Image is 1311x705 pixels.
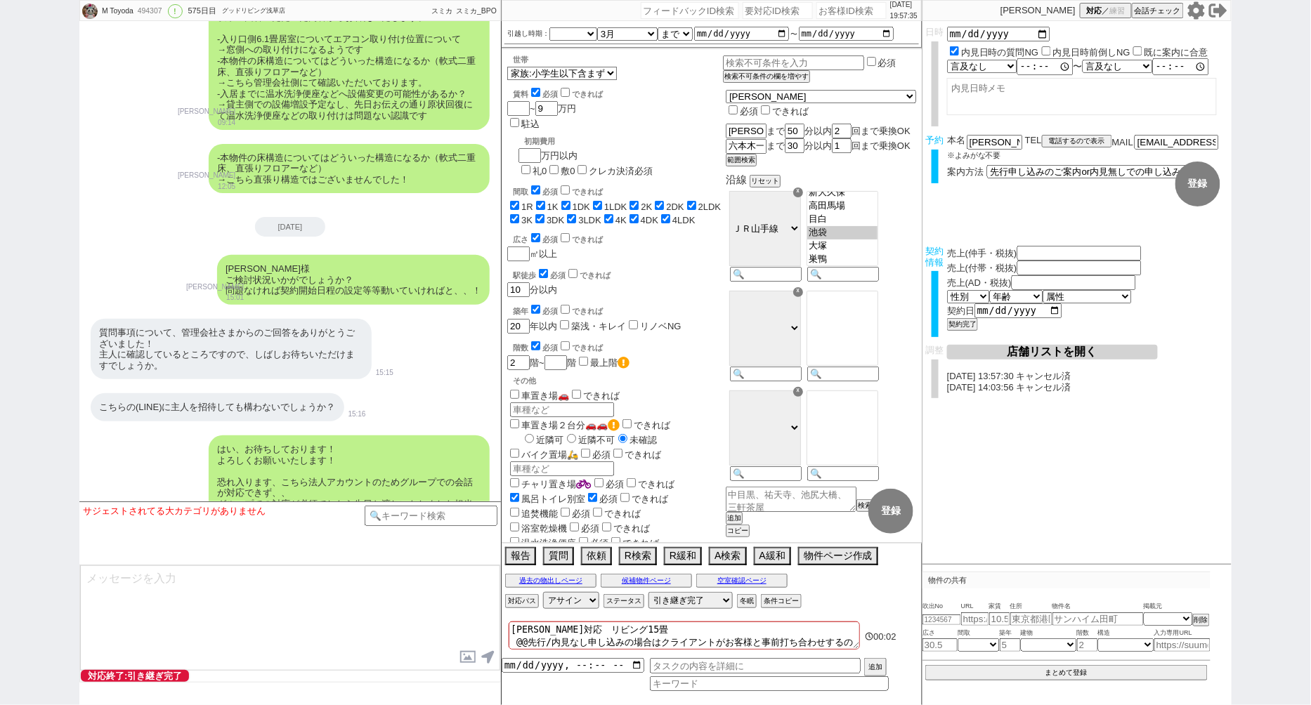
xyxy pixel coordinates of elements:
[807,199,878,213] option: 高田馬場
[525,434,534,443] input: 近隣可
[925,665,1208,680] button: まとめて登録
[864,658,887,676] button: 追加
[510,461,614,476] input: 車種など
[590,357,630,368] label: 最上階
[922,638,958,652] input: 30.5
[761,594,802,608] button: 条件コピー
[807,466,879,481] input: 🔍
[1010,612,1052,626] input: 東京都港区海岸３
[730,466,802,481] input: 🔍
[641,2,739,19] input: フィードバックID検索
[542,343,558,352] span: 必須
[807,367,879,381] input: 🔍
[961,47,1039,58] label: 内見日時の質問NG
[743,2,813,19] input: 要対応ID検索
[947,303,1228,318] div: 契約日
[558,307,603,315] label: できれば
[590,538,608,548] span: 必須
[507,390,569,401] label: 車置き場🚗
[1175,162,1220,206] button: 登録
[507,231,723,261] div: ㎡以上
[1135,6,1181,16] span: 会話チェック
[1010,601,1052,612] span: 住所
[521,215,533,225] label: 3K
[640,321,681,331] label: リノベNG
[947,345,1158,360] button: 店舗リストを開く
[816,2,887,19] input: お客様ID検索
[922,614,961,625] input: 1234567
[1052,612,1144,626] input: サンハイム田町
[856,499,873,512] button: 検索
[209,435,490,551] div: はい、お待ちしております！ よろしくお願いいたします！ 恐れ入ります、こちら法人アカウントのためグループでの会話が対応できず、、 グループでの対応が必須でしたら先日お渡しいたしました担当[PER...
[547,215,564,225] label: 3DK
[926,135,944,145] span: 予約
[507,508,558,519] label: 追焚機能
[513,339,723,353] div: 階数
[926,345,944,355] span: 調整
[807,213,878,226] option: 目白
[947,58,1228,75] div: 〜
[622,419,632,428] input: できれば
[561,185,570,195] input: できれば
[726,124,916,138] div: まで 分以内
[807,267,879,282] input: 🔍
[567,434,576,443] input: 近隣不可
[100,6,133,17] div: M Toyoda
[599,523,650,534] label: できれば
[507,479,592,489] label: チャリ置き場
[510,402,614,417] input: 車種など
[566,271,611,279] label: できれば
[561,305,570,314] input: できれば
[542,187,558,196] span: 必須
[581,547,612,565] button: 依頼
[83,506,365,517] div: サジェストされてる大カテゴリがありません
[726,525,750,537] button: コピー
[510,449,519,458] input: バイク置場🛵
[365,506,497,526] input: 🔍キーワード検索
[348,409,366,420] p: 15:16
[672,215,696,225] label: 4LDK
[754,547,791,565] button: A緩和
[726,173,747,185] span: 沿線
[581,523,599,534] span: 必須
[578,215,601,225] label: 3LDK
[790,30,797,38] label: 〜
[376,367,393,378] p: 15:15
[513,231,723,245] div: 広さ
[1053,47,1131,58] label: 内見日時前倒しNG
[91,393,344,421] div: こちらの(LINE)に主人を招待しても構わないでしょうか？
[947,318,978,331] button: 契約完了
[852,140,911,151] span: 回まで乗換OK
[608,538,659,548] label: できれば
[573,202,590,212] label: 1DK
[510,493,519,502] input: 風呂トイレ別室
[1042,135,1112,147] button: 電話するので表示
[922,628,958,639] span: 広さ
[1000,628,1021,639] span: 築年
[572,390,581,399] input: できれば
[186,282,244,293] p: [PERSON_NAME]
[926,246,944,268] span: 契約情報
[569,390,620,401] label: できれば
[510,522,519,532] input: 浴室乾燥機
[558,187,603,196] label: できれば
[1154,628,1211,639] span: 入力専用URL
[1110,6,1126,16] span: 練習
[723,70,810,83] button: 検索不可条件の欄を増やす
[513,55,723,65] div: 世帯
[807,186,878,199] option: 新大久保
[1021,628,1077,639] span: 建物
[620,420,670,430] label: できれば
[507,449,578,460] label: バイク置場🛵
[513,183,723,197] div: 間取
[209,144,490,194] div: -本物件の床構造についてはどういった構造になるか（軟式二重床、直張りフロアーなど） →こちら直張り構造ではございませんでした！
[666,202,684,212] label: 2DK
[740,106,758,117] span: 必須
[507,355,723,370] div: 階~ 階
[709,547,746,565] button: A検索
[698,202,722,212] label: 2LDK
[590,508,641,519] label: できれば
[507,420,620,430] label: 車置き場２台分🚗🚗
[558,235,603,244] label: できれば
[618,494,668,504] label: できれば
